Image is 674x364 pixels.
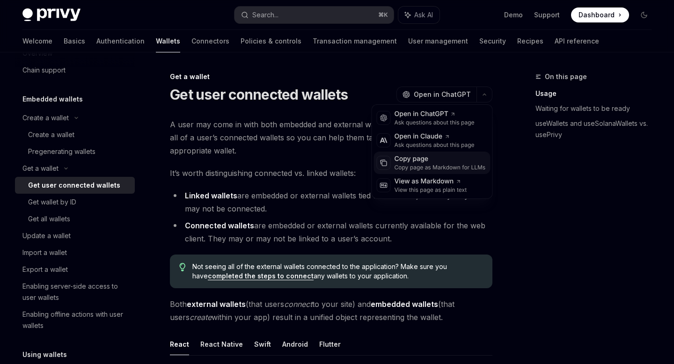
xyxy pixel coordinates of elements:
[15,244,135,261] a: Import a wallet
[22,264,68,275] div: Export a wallet
[170,167,492,180] span: It’s worth distinguishing connected vs. linked wallets:
[15,211,135,227] a: Get all wallets
[319,333,341,355] button: Flutter
[170,118,492,157] span: A user may come in with both embedded and external wallets. Privy makes it easy to find all of a ...
[504,10,523,20] a: Demo
[535,86,659,101] a: Usage
[28,129,74,140] div: Create a wallet
[534,10,560,20] a: Support
[241,30,301,52] a: Policies & controls
[22,94,83,105] h5: Embedded wallets
[15,261,135,278] a: Export a wallet
[15,194,135,211] a: Get wallet by ID
[200,333,243,355] button: React Native
[545,71,587,82] span: On this page
[395,154,486,164] div: Copy page
[254,333,271,355] button: Swift
[22,247,67,258] div: Import a wallet
[535,101,659,116] a: Waiting for wallets to be ready
[170,72,492,81] div: Get a wallet
[208,272,314,280] a: completed the steps to connect
[170,86,348,103] h1: Get user connected wallets
[170,333,189,355] button: React
[395,109,475,119] div: Open in ChatGPT
[408,30,468,52] a: User management
[22,349,67,360] h5: Using wallets
[190,313,212,322] em: create
[156,30,180,52] a: Wallets
[170,189,492,215] li: are embedded or external wallets tied to a user object. They may or may not be connected.
[187,299,246,309] strong: external wallets
[395,164,486,171] div: Copy page as Markdown for LLMs
[396,87,476,102] button: Open in ChatGPT
[284,299,312,309] em: connect
[252,9,278,21] div: Search...
[192,262,483,281] span: Not seeing all of the external wallets connected to the application? Make sure you have any walle...
[15,143,135,160] a: Pregenerating wallets
[170,219,492,245] li: are embedded or external wallets currently available for the web client. They may or may not be l...
[22,230,71,241] div: Update a wallet
[414,90,471,99] span: Open in ChatGPT
[15,278,135,306] a: Enabling server-side access to user wallets
[398,7,440,23] button: Ask AI
[185,191,237,200] strong: Linked wallets
[191,30,229,52] a: Connectors
[535,116,659,142] a: useWallets and useSolanaWallets vs. usePrivy
[179,263,186,271] svg: Tip
[15,306,135,334] a: Enabling offline actions with user wallets
[313,30,397,52] a: Transaction management
[395,141,475,149] div: Ask questions about this page
[64,30,85,52] a: Basics
[28,146,95,157] div: Pregenerating wallets
[282,333,308,355] button: Android
[170,298,492,324] span: Both (that users to your site) and (that users within your app) result in a unified object repres...
[22,309,129,331] div: Enabling offline actions with user wallets
[517,30,543,52] a: Recipes
[15,62,135,79] a: Chain support
[395,186,467,194] div: View this page as plain text
[371,299,438,309] strong: embedded wallets
[479,30,506,52] a: Security
[234,7,393,23] button: Search...⌘K
[15,227,135,244] a: Update a wallet
[22,30,52,52] a: Welcome
[378,11,388,19] span: ⌘ K
[579,10,615,20] span: Dashboard
[96,30,145,52] a: Authentication
[22,163,59,174] div: Get a wallet
[28,180,120,191] div: Get user connected wallets
[414,10,433,20] span: Ask AI
[555,30,599,52] a: API reference
[395,177,467,186] div: View as Markdown
[637,7,652,22] button: Toggle dark mode
[15,126,135,143] a: Create a wallet
[28,213,70,225] div: Get all wallets
[15,177,135,194] a: Get user connected wallets
[395,119,475,126] div: Ask questions about this page
[22,281,129,303] div: Enabling server-side access to user wallets
[22,65,66,76] div: Chain support
[395,132,475,141] div: Open in Claude
[571,7,629,22] a: Dashboard
[185,221,254,230] strong: Connected wallets
[22,112,69,124] div: Create a wallet
[28,197,76,208] div: Get wallet by ID
[22,8,81,22] img: dark logo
